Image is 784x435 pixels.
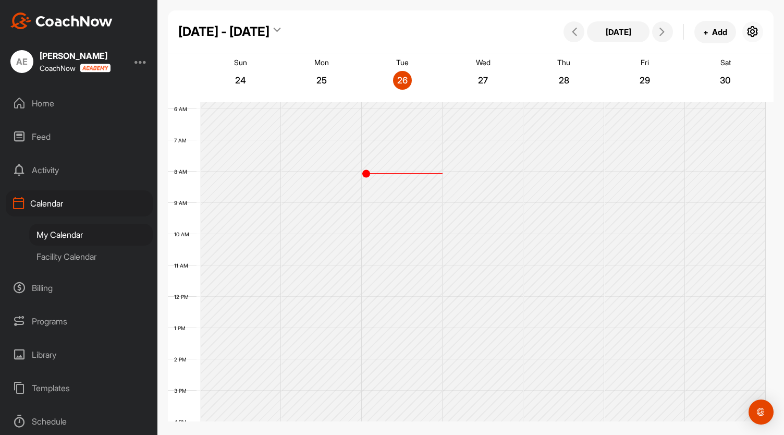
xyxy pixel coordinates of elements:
p: 28 [555,75,573,86]
a: August 24, 2025 [200,54,281,102]
img: CoachNow [10,13,113,29]
div: 11 AM [168,262,199,269]
div: 8 AM [168,168,198,175]
div: My Calendar [29,224,153,246]
div: CoachNow [40,64,111,72]
div: Schedule [6,408,153,434]
p: Mon [314,58,329,67]
a: August 30, 2025 [685,54,766,102]
p: Wed [476,58,491,67]
p: 30 [716,75,735,86]
p: 26 [393,75,412,86]
p: 24 [231,75,250,86]
p: Sat [720,58,731,67]
div: 12 PM [168,294,199,300]
div: Facility Calendar [29,246,153,268]
span: + [703,27,708,38]
p: Thu [557,58,570,67]
p: Fri [641,58,649,67]
div: 10 AM [168,231,200,237]
div: 4 PM [168,419,197,425]
button: +Add [694,21,736,43]
img: CoachNow acadmey [80,64,111,72]
button: [DATE] [587,21,650,42]
div: Open Intercom Messenger [749,400,774,425]
div: Calendar [6,190,153,216]
div: [DATE] - [DATE] [178,22,269,41]
div: 3 PM [168,388,197,394]
div: Activity [6,157,153,183]
div: Library [6,342,153,368]
div: Home [6,90,153,116]
p: 27 [474,75,493,86]
div: Templates [6,375,153,401]
div: 6 AM [168,106,198,112]
a: August 26, 2025 [362,54,443,102]
div: 7 AM [168,137,197,143]
div: Programs [6,308,153,334]
div: 2 PM [168,356,197,362]
div: Feed [6,124,153,150]
a: August 25, 2025 [281,54,362,102]
p: 29 [635,75,654,86]
p: Sun [234,58,247,67]
div: 1 PM [168,325,196,331]
a: August 29, 2025 [604,54,685,102]
p: Tue [396,58,409,67]
div: [PERSON_NAME] [40,52,111,60]
a: August 27, 2025 [443,54,523,102]
div: Billing [6,275,153,301]
div: 9 AM [168,200,198,206]
div: AE [10,50,33,73]
p: 25 [312,75,331,86]
a: August 28, 2025 [523,54,604,102]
